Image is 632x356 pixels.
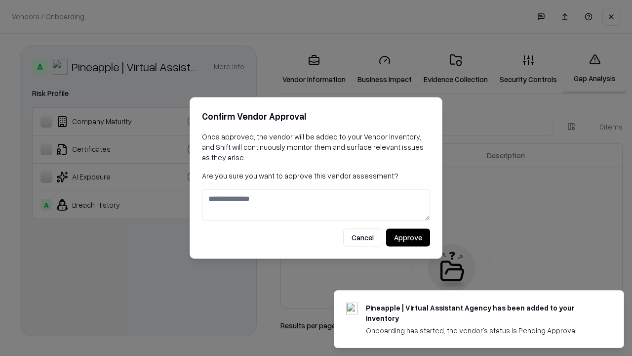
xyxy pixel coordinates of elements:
img: trypineapple.com [346,303,358,314]
h2: Confirm Vendor Approval [202,109,430,124]
div: Onboarding has started, the vendor's status is Pending Approval. [366,325,600,336]
p: Once approved, the vendor will be added to your Vendor Inventory, and Shift will continuously mon... [202,132,430,163]
div: Pineapple | Virtual Assistant Agency has been added to your inventory [366,303,600,323]
button: Approve [386,229,430,247]
p: Are you sure you want to approve this vendor assessment? [202,171,430,181]
button: Cancel [343,229,382,247]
